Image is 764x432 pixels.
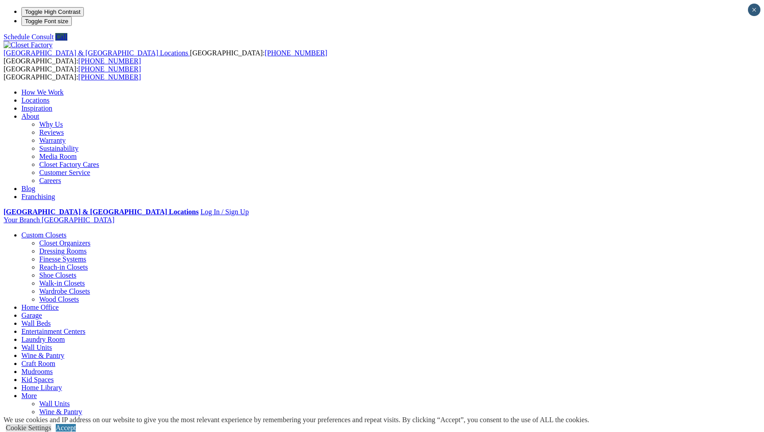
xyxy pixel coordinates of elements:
a: Dressing Rooms [39,247,87,255]
span: Toggle Font size [25,18,68,25]
a: Reviews [39,129,64,136]
a: Laundry Room [21,336,65,343]
a: Blog [21,185,35,192]
a: Custom Closets [21,231,66,239]
button: Toggle High Contrast [21,7,84,17]
a: [PHONE_NUMBER] [78,65,141,73]
button: Toggle Font size [21,17,72,26]
span: Your Branch [4,216,40,224]
a: Sustainability [39,145,78,152]
a: Careers [39,177,61,184]
a: Home Office [21,303,59,311]
a: Franchising [21,193,55,200]
a: Finesse Systems [39,255,86,263]
a: Media Room [39,153,77,160]
a: [PHONE_NUMBER] [264,49,327,57]
a: Wall Units [39,400,70,407]
a: Walk-in Closets [39,279,85,287]
a: Kid Spaces [21,376,54,383]
a: Why Us [39,120,63,128]
a: Shoe Closets [39,271,76,279]
span: [GEOGRAPHIC_DATA] [41,216,114,224]
a: Warranty [39,137,66,144]
span: [GEOGRAPHIC_DATA]: [GEOGRAPHIC_DATA]: [4,49,327,65]
a: Accept [56,424,76,432]
a: Closet Factory Cares [39,161,99,168]
a: Mudrooms [21,368,53,375]
a: Call [55,33,67,41]
a: [PHONE_NUMBER] [78,73,141,81]
a: Locations [21,96,50,104]
a: Log In / Sign Up [200,208,248,216]
span: [GEOGRAPHIC_DATA] & [GEOGRAPHIC_DATA] Locations [4,49,188,57]
a: Reach-in Closets [39,263,88,271]
a: About [21,112,39,120]
a: Closet Organizers [39,239,91,247]
button: Close [748,4,760,16]
a: Craft Room [21,360,55,367]
a: Cookie Settings [6,424,51,432]
div: We use cookies and IP address on our website to give you the most relevant experience by remember... [4,416,589,424]
a: Wine & Pantry [21,352,64,359]
a: [PHONE_NUMBER] [78,57,141,65]
a: [GEOGRAPHIC_DATA] & [GEOGRAPHIC_DATA] Locations [4,49,190,57]
a: Home Library [21,384,62,391]
span: Toggle High Contrast [25,8,80,15]
span: [GEOGRAPHIC_DATA]: [GEOGRAPHIC_DATA]: [4,65,141,81]
a: More menu text will display only on big screen [21,392,37,399]
a: Wine & Pantry [39,408,82,415]
a: Garage [21,312,42,319]
a: Customer Service [39,169,90,176]
img: Closet Factory [4,41,53,49]
a: Entertainment Centers [21,328,86,335]
a: How We Work [21,88,64,96]
a: [GEOGRAPHIC_DATA] & [GEOGRAPHIC_DATA] Locations [4,208,198,216]
a: Inspiration [21,104,52,112]
a: Wall Beds [21,320,51,327]
a: Wood Closets [39,295,79,303]
a: Wardrobe Closets [39,287,90,295]
a: Schedule Consult [4,33,54,41]
a: Your Branch [GEOGRAPHIC_DATA] [4,216,115,224]
a: Wall Units [21,344,52,351]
